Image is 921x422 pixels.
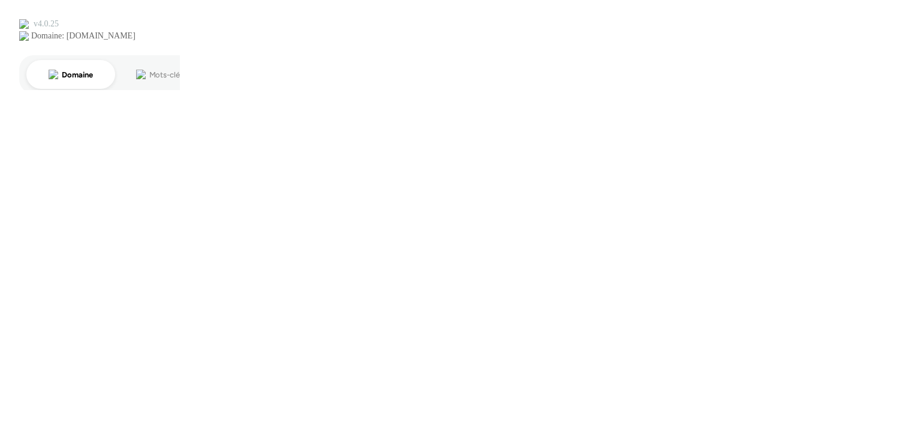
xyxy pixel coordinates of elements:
img: website_grey.svg [19,31,29,41]
div: Domaine [62,71,92,79]
div: Mots-clés [149,71,183,79]
img: tab_domain_overview_orange.svg [49,70,58,79]
img: logo_orange.svg [19,19,29,29]
div: v 4.0.25 [34,19,59,29]
img: tab_keywords_by_traffic_grey.svg [136,70,146,79]
div: Domaine: [DOMAIN_NAME] [31,31,136,41]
